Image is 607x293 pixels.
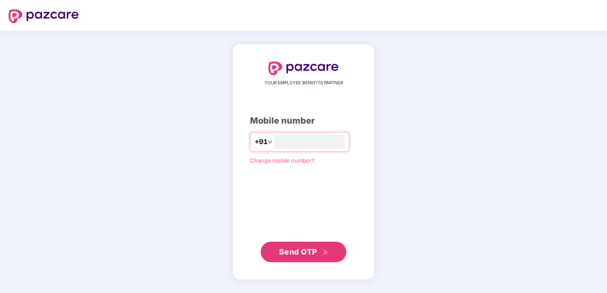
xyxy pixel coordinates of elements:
[255,136,268,147] span: +91
[265,80,343,86] span: YOUR EMPLOYEE BENEFITS PARTNER
[250,157,315,164] a: Change mobile number?
[268,139,273,145] span: down
[250,114,357,127] div: Mobile number
[323,250,328,255] span: double-right
[268,62,339,75] img: logo
[279,247,317,256] span: Send OTP
[261,242,346,262] button: Send OTPdouble-right
[9,9,79,23] img: logo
